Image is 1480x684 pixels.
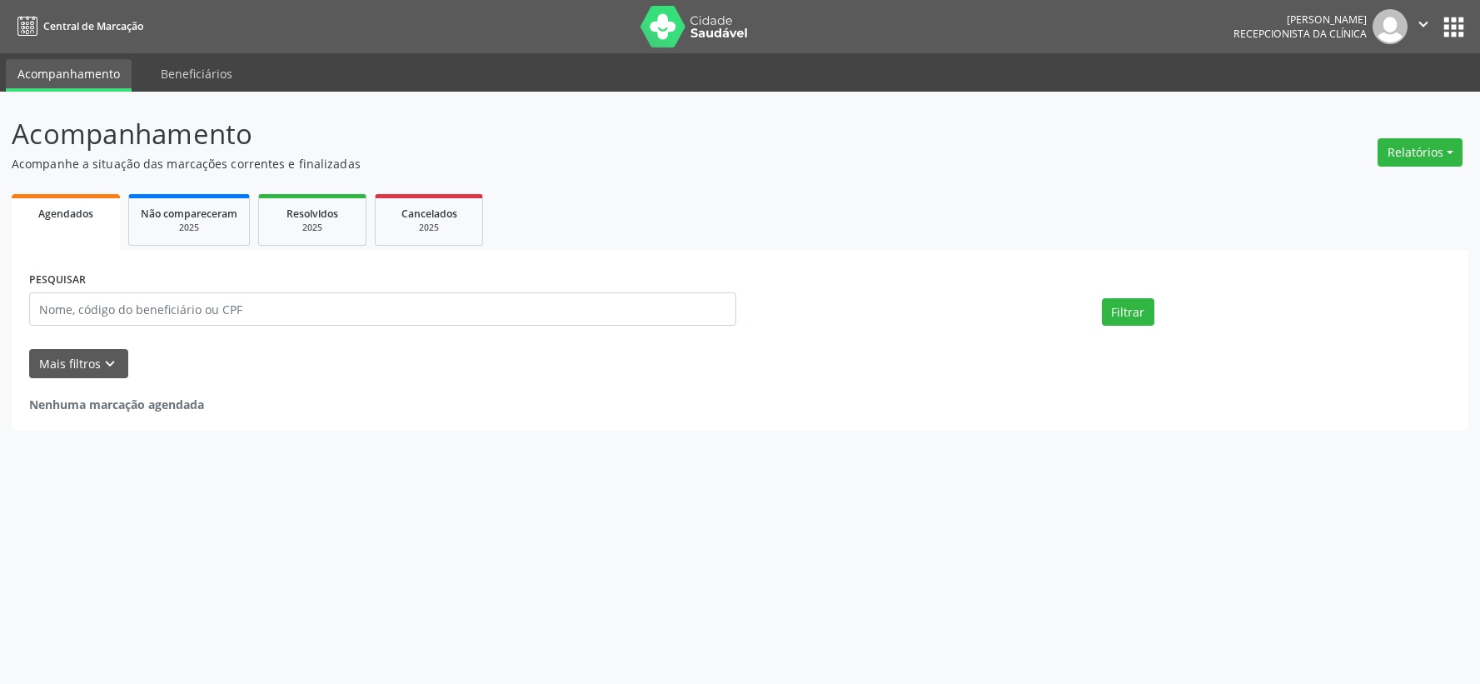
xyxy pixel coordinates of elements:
i:  [1414,15,1433,33]
div: 2025 [387,222,471,234]
a: Acompanhamento [6,59,132,92]
a: Beneficiários [149,59,244,88]
span: Agendados [38,207,93,221]
button: apps [1439,12,1468,42]
span: Cancelados [401,207,457,221]
label: PESQUISAR [29,267,86,293]
strong: Nenhuma marcação agendada [29,397,204,412]
span: Resolvidos [287,207,338,221]
p: Acompanhamento [12,113,1031,155]
i: keyboard_arrow_down [101,355,119,373]
span: Não compareceram [141,207,237,221]
button: Mais filtroskeyboard_arrow_down [29,349,128,378]
a: Central de Marcação [12,12,143,40]
img: img [1373,9,1408,44]
span: Central de Marcação [43,19,143,33]
div: [PERSON_NAME] [1233,12,1367,27]
p: Acompanhe a situação das marcações correntes e finalizadas [12,155,1031,172]
button: Relatórios [1378,138,1463,167]
span: Recepcionista da clínica [1233,27,1367,41]
div: 2025 [271,222,354,234]
div: 2025 [141,222,237,234]
button: Filtrar [1102,298,1154,327]
input: Nome, código do beneficiário ou CPF [29,292,736,326]
button:  [1408,9,1439,44]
